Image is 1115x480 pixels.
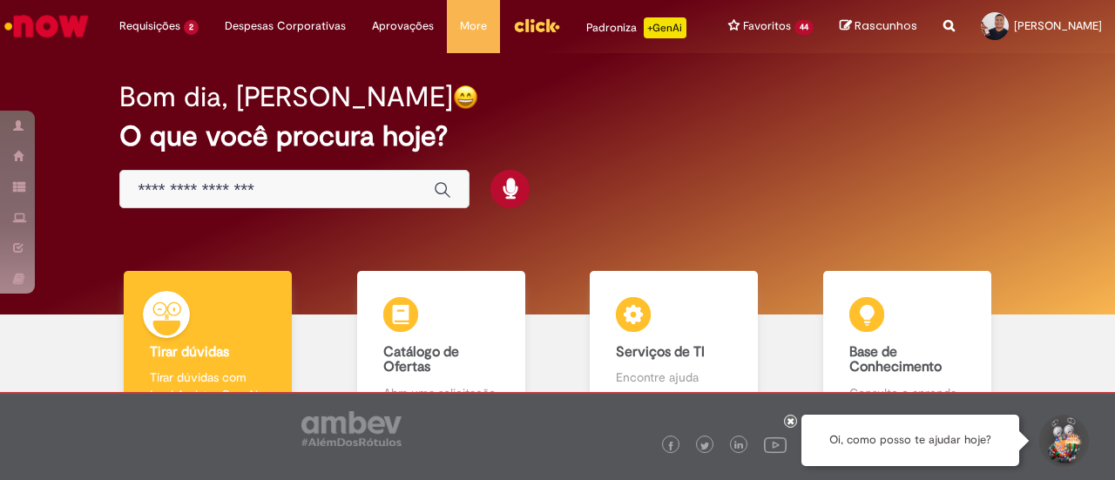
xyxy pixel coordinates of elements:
span: 44 [794,20,814,35]
p: Tirar dúvidas com Lupi Assist e Gen Ai [150,368,266,403]
img: happy-face.png [453,85,478,110]
img: logo_footer_ambev_rotulo_gray.png [301,411,402,446]
div: Oi, como posso te ajudar hoje? [801,415,1019,466]
h2: Bom dia, [PERSON_NAME] [119,82,453,112]
div: Padroniza [586,17,686,38]
b: Base de Conhecimento [849,343,942,376]
img: logo_footer_youtube.png [764,433,787,456]
span: Aprovações [372,17,434,35]
span: Favoritos [743,17,791,35]
span: More [460,17,487,35]
img: logo_footer_twitter.png [700,442,709,450]
span: Rascunhos [855,17,917,34]
a: Serviços de TI Encontre ajuda [557,271,791,422]
button: Iniciar Conversa de Suporte [1037,415,1089,467]
span: [PERSON_NAME] [1014,18,1102,33]
b: Catálogo de Ofertas [383,343,459,376]
p: Encontre ajuda [616,368,732,386]
b: Tirar dúvidas [150,343,229,361]
a: Rascunhos [840,18,917,35]
img: logo_footer_linkedin.png [734,441,743,451]
a: Tirar dúvidas Tirar dúvidas com Lupi Assist e Gen Ai [91,271,325,422]
span: Requisições [119,17,180,35]
img: ServiceNow [2,9,91,44]
p: Abra uma solicitação [383,384,499,402]
span: 2 [184,20,199,35]
a: Catálogo de Ofertas Abra uma solicitação [325,271,558,422]
span: Despesas Corporativas [225,17,346,35]
img: logo_footer_facebook.png [666,442,675,450]
p: Consulte e aprenda [849,384,965,402]
b: Serviços de TI [616,343,705,361]
img: click_logo_yellow_360x200.png [513,12,560,38]
h2: O que você procura hoje? [119,121,995,152]
a: Base de Conhecimento Consulte e aprenda [791,271,1024,422]
p: +GenAi [644,17,686,38]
